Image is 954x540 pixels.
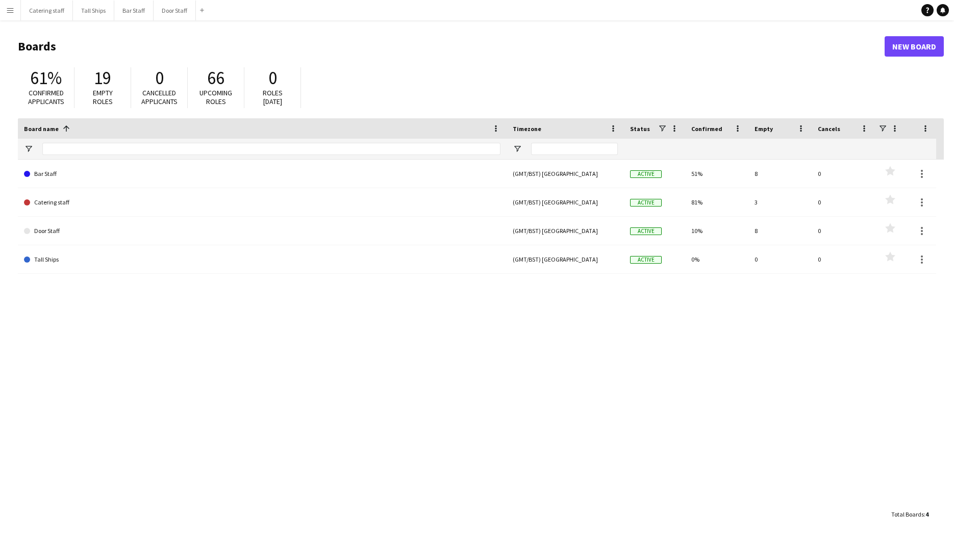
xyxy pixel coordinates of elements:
span: 0 [155,67,164,89]
button: Door Staff [154,1,196,20]
span: Confirmed [691,125,722,133]
button: Open Filter Menu [24,144,33,153]
div: 10% [685,217,748,245]
div: 0 [812,217,875,245]
span: Timezone [513,125,541,133]
div: : [891,504,928,524]
div: (GMT/BST) [GEOGRAPHIC_DATA] [507,245,624,273]
h1: Boards [18,39,885,54]
input: Timezone Filter Input [531,143,618,155]
a: Tall Ships [24,245,500,274]
span: Board name [24,125,59,133]
span: Empty roles [93,88,113,106]
a: Bar Staff [24,160,500,188]
span: 0 [268,67,277,89]
span: Active [630,199,662,207]
div: 51% [685,160,748,188]
a: New Board [885,36,944,57]
button: Bar Staff [114,1,154,20]
span: 66 [207,67,224,89]
div: (GMT/BST) [GEOGRAPHIC_DATA] [507,217,624,245]
div: 8 [748,217,812,245]
input: Board name Filter Input [42,143,500,155]
div: 0 [812,160,875,188]
span: Active [630,256,662,264]
span: Active [630,227,662,235]
span: Confirmed applicants [28,88,64,106]
span: Total Boards [891,510,924,518]
button: Tall Ships [73,1,114,20]
span: Status [630,125,650,133]
span: Active [630,170,662,178]
span: 19 [94,67,111,89]
div: 3 [748,188,812,216]
span: 4 [925,510,928,518]
div: 0 [748,245,812,273]
div: 8 [748,160,812,188]
a: Door Staff [24,217,500,245]
span: 61% [30,67,62,89]
div: 0% [685,245,748,273]
div: (GMT/BST) [GEOGRAPHIC_DATA] [507,160,624,188]
span: Empty [755,125,773,133]
div: 0 [812,188,875,216]
div: 81% [685,188,748,216]
button: Open Filter Menu [513,144,522,153]
div: (GMT/BST) [GEOGRAPHIC_DATA] [507,188,624,216]
div: 0 [812,245,875,273]
span: Cancelled applicants [141,88,178,106]
span: Upcoming roles [199,88,232,106]
span: Roles [DATE] [263,88,283,106]
button: Catering staff [21,1,73,20]
a: Catering staff [24,188,500,217]
span: Cancels [818,125,840,133]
